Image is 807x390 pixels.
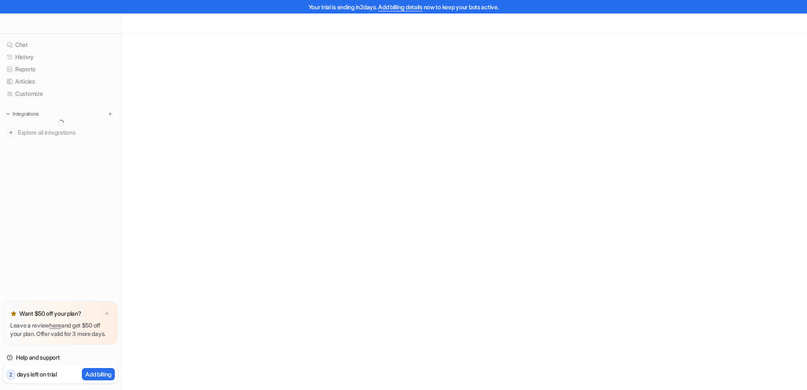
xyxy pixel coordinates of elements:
p: 2 [9,371,12,379]
p: Want $50 off your plan? [19,309,81,318]
a: Articles [3,76,118,87]
p: Leave a review and get $50 off your plan. Offer valid for 3 more days. [10,321,111,338]
button: Integrations [3,110,41,118]
p: Integrations [13,111,39,117]
a: Chat [3,39,118,51]
p: Add billing [85,370,111,379]
p: days left on trial [17,370,57,379]
a: History [3,51,118,63]
button: Add billing [82,368,115,380]
a: Help and support [3,352,118,363]
img: explore all integrations [7,128,15,137]
a: Reports [3,63,118,75]
a: Explore all integrations [3,127,118,138]
a: Add billing details [378,3,422,11]
a: here [49,322,61,329]
img: menu_add.svg [107,111,113,117]
img: x [104,311,109,317]
span: Explore all integrations [18,126,114,139]
img: expand menu [5,111,11,117]
img: star [10,310,17,317]
a: Customize [3,88,118,100]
